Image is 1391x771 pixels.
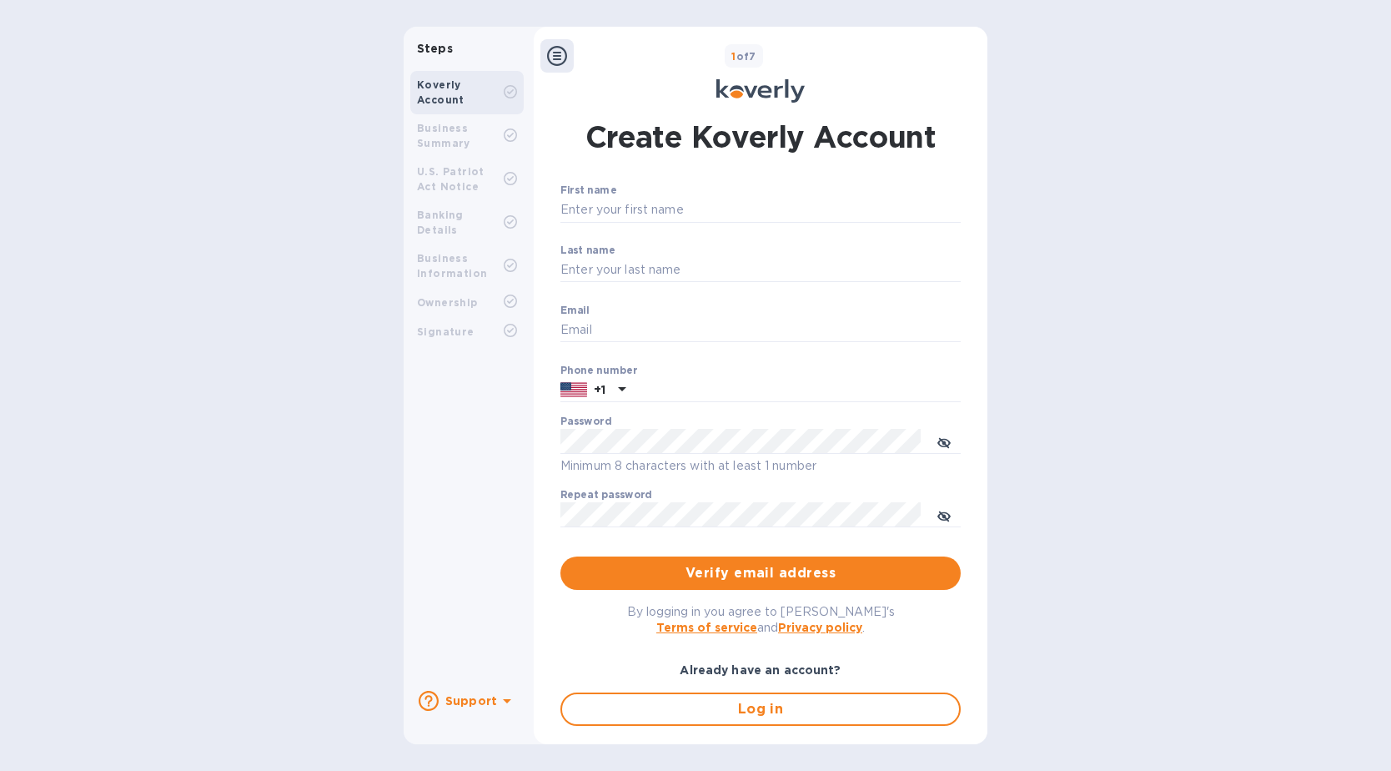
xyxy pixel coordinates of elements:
b: of 7 [731,50,756,63]
label: Password [560,417,611,427]
button: Verify email address [560,557,961,590]
p: +1 [594,381,605,398]
button: toggle password visibility [927,425,961,458]
span: Log in [575,699,946,719]
b: Already have an account? [680,663,841,677]
p: Minimum 8 characters with at least 1 number [560,456,961,476]
a: Terms of service [656,621,757,634]
span: Verify email address [574,563,947,583]
label: Last name [560,245,615,255]
b: Ownership [417,296,478,309]
span: 1 [731,50,736,63]
input: Email [560,318,961,343]
button: toggle password visibility [927,498,961,532]
label: Repeat password [560,491,652,501]
input: Enter your last name [560,258,961,283]
label: First name [560,186,616,196]
img: US [560,380,587,399]
b: U.S. Patriot Act Notice [417,165,485,193]
button: Log in [560,693,961,726]
span: By logging in you agree to [PERSON_NAME]'s and . [627,605,895,634]
input: Enter your first name [560,198,961,223]
b: Koverly Account [417,78,465,106]
b: Banking Details [417,209,464,236]
b: Steps [417,42,453,55]
b: Business Summary [417,122,470,149]
h1: Create Koverly Account [585,116,937,158]
b: Signature [417,325,475,338]
label: Phone number [560,365,637,375]
b: Support [445,694,497,708]
label: Email [560,305,590,315]
b: Business Information [417,252,487,280]
a: Privacy policy [778,621,862,634]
